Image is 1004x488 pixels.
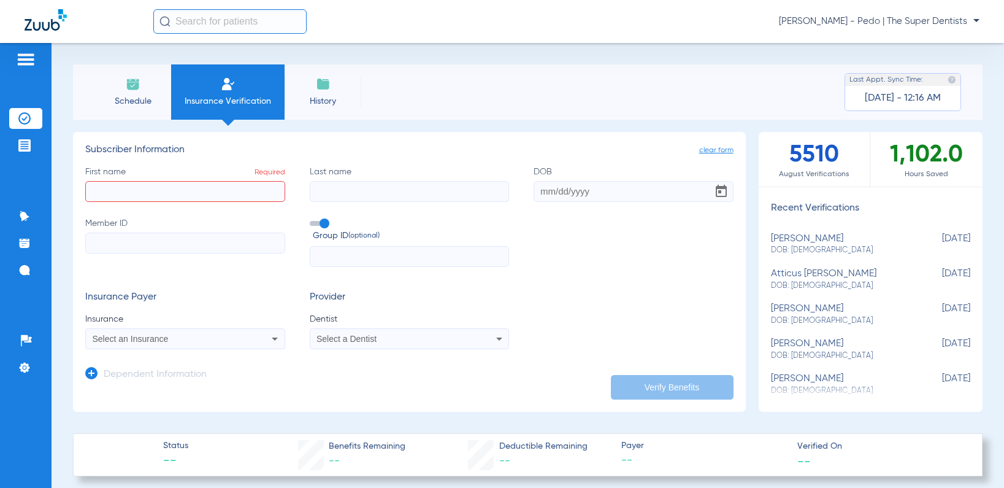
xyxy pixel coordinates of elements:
span: -- [329,455,340,467]
img: Manual Insurance Verification [221,77,236,91]
img: hamburger-icon [16,52,36,67]
span: Status [163,440,188,452]
span: DOB: [DEMOGRAPHIC_DATA] [771,316,910,327]
input: First nameRequired [85,181,285,202]
h3: Insurance Payer [85,292,285,304]
span: Deductible Remaining [499,440,588,453]
img: Schedule [126,77,140,91]
input: Last name [310,181,510,202]
img: last sync help info [948,76,956,84]
span: [DATE] [909,303,970,326]
div: atticus [PERSON_NAME] [771,268,910,291]
span: [DATE] [909,268,970,291]
span: Schedule [104,95,162,107]
span: Select an Insurance [93,334,169,344]
button: Verify Benefits [611,375,734,400]
h3: Provider [310,292,510,304]
input: DOBOpen calendar [534,181,734,202]
img: Zuub Logo [25,9,67,31]
span: History [294,95,352,107]
span: [DATE] - 12:16 AM [865,92,941,104]
span: Dentist [310,313,510,325]
span: DOB: [DEMOGRAPHIC_DATA] [771,351,910,362]
small: (optional) [348,230,380,242]
span: DOB: [DEMOGRAPHIC_DATA] [771,245,910,256]
span: Benefits Remaining [329,440,405,453]
input: Member ID [85,233,285,254]
span: -- [499,455,510,467]
span: [DATE] [909,338,970,361]
div: 5510 [759,132,871,187]
div: [PERSON_NAME] [771,303,910,326]
span: Select a Dentist [316,334,377,344]
span: -- [621,453,787,468]
label: Member ID [85,217,285,268]
span: Verified On [797,440,963,453]
span: -- [163,453,188,470]
span: Last Appt. Sync Time: [849,74,923,86]
span: Payer [621,440,787,452]
h3: Recent Verifications [759,203,983,215]
span: [DATE] [909,233,970,256]
span: Insurance [85,313,285,325]
button: Open calendar [709,179,734,204]
span: Hours Saved [870,168,983,180]
h3: Subscriber Information [85,144,734,157]
div: [PERSON_NAME] [771,233,910,256]
label: DOB [534,166,734,202]
img: History [316,77,331,91]
span: -- [797,454,811,467]
span: [PERSON_NAME] - Pedo | The Super Dentists [779,15,979,28]
span: Required [255,169,285,176]
span: Group ID [313,230,510,242]
span: Insurance Verification [180,95,275,107]
label: First name [85,166,285,202]
span: DOB: [DEMOGRAPHIC_DATA] [771,281,910,292]
input: Search for patients [153,9,307,34]
div: [PERSON_NAME] [771,373,910,396]
span: clear form [699,144,734,157]
span: August Verifications [759,168,870,180]
div: [PERSON_NAME] [771,338,910,361]
label: Last name [310,166,510,202]
img: Search Icon [159,16,171,27]
h3: Dependent Information [104,369,207,381]
div: 1,102.0 [870,132,983,187]
span: [DATE] [909,373,970,396]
